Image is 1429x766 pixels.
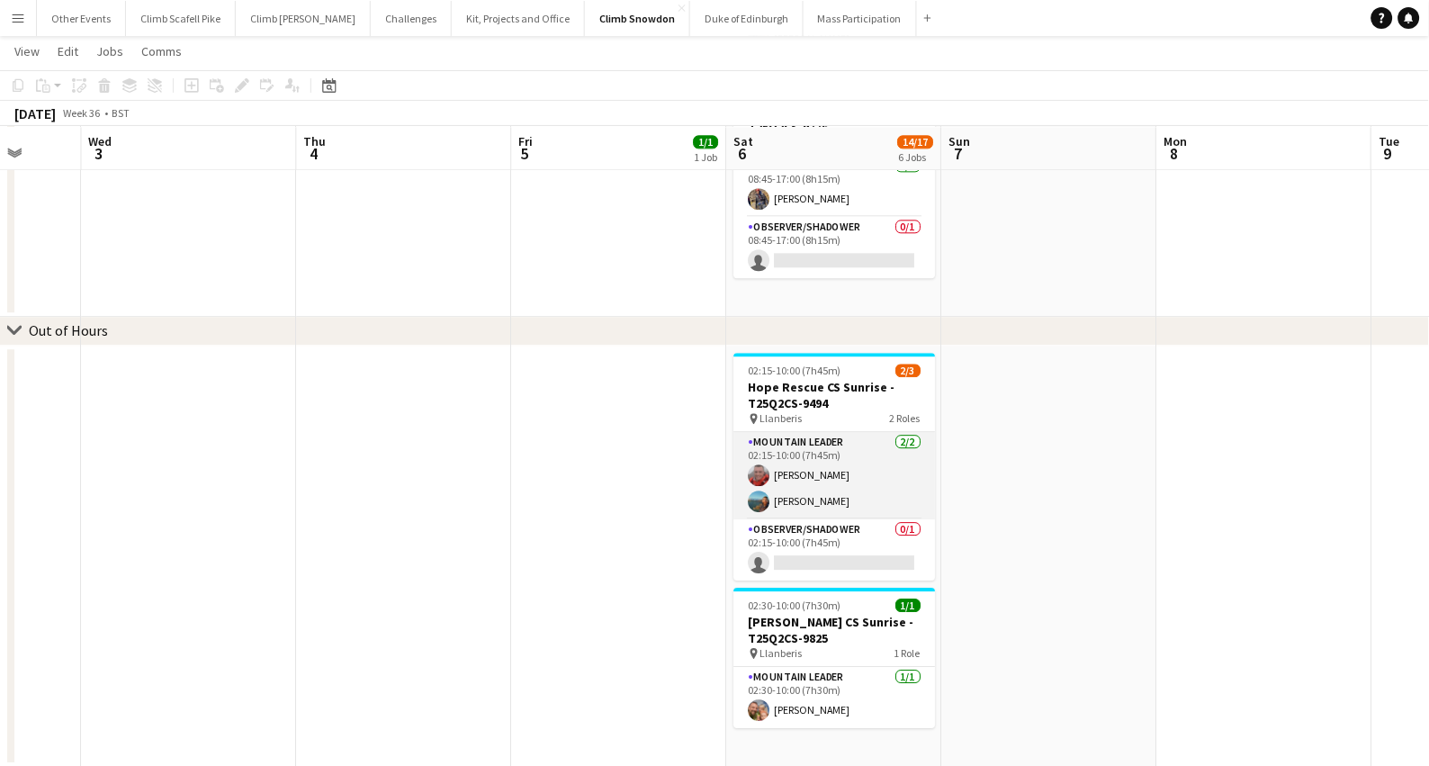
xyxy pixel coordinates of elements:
span: Jobs [96,43,123,59]
span: Thu [304,133,327,149]
span: 1 Role [895,646,921,660]
button: Challenges [371,1,452,36]
span: 02:15-10:00 (7h45m) [749,364,842,377]
app-job-card: 08:45-17:00 (8h15m)1/2[PERSON_NAME] CS day - T25Q2CS-9776 Rhyd Ddu2 RolesMountain Leader1/108:45-... [734,77,936,278]
a: Edit [50,40,85,63]
span: 3 [86,143,112,164]
app-card-role: Mountain Leader2/202:15-10:00 (7h45m)[PERSON_NAME][PERSON_NAME] [734,432,936,519]
span: Sun [949,133,971,149]
span: 8 [1162,143,1188,164]
button: Climb [PERSON_NAME] [236,1,371,36]
span: Edit [58,43,78,59]
button: Climb Scafell Pike [126,1,236,36]
h3: Hope Rescue CS Sunrise - T25Q2CS-9494 [734,379,936,411]
span: 4 [301,143,327,164]
div: Out of Hours [29,321,108,339]
span: 1/1 [694,135,719,149]
app-card-role: Mountain Leader1/102:30-10:00 (7h30m)[PERSON_NAME] [734,667,936,728]
span: Tue [1380,133,1400,149]
span: 02:30-10:00 (7h30m) [749,599,842,612]
app-card-role: Observer/Shadower0/108:45-17:00 (8h15m) [734,217,936,278]
div: BST [112,106,130,120]
div: 1 Job [695,150,718,164]
span: Llanberis [760,646,803,660]
button: Other Events [37,1,126,36]
span: Comms [141,43,182,59]
span: Week 36 [59,106,104,120]
span: View [14,43,40,59]
span: Llanberis [760,411,803,425]
h3: [PERSON_NAME] CS Sunrise - T25Q2CS-9825 [734,614,936,646]
app-job-card: 02:30-10:00 (7h30m)1/1[PERSON_NAME] CS Sunrise - T25Q2CS-9825 Llanberis1 RoleMountain Leader1/102... [734,588,936,728]
a: Jobs [89,40,130,63]
app-card-role: Observer/Shadower0/102:15-10:00 (7h45m) [734,519,936,581]
span: Wed [89,133,112,149]
button: Mass Participation [804,1,917,36]
span: Mon [1164,133,1188,149]
div: 6 Jobs [899,150,933,164]
a: View [7,40,47,63]
span: 6 [732,143,754,164]
span: 14/17 [898,135,934,149]
span: 9 [1377,143,1400,164]
button: Kit, Projects and Office [452,1,585,36]
span: Fri [519,133,534,149]
app-card-role: Mountain Leader1/108:45-17:00 (8h15m)[PERSON_NAME] [734,156,936,217]
span: Sat [734,133,754,149]
span: 2/3 [896,364,921,377]
button: Climb Snowdon [585,1,690,36]
app-job-card: 02:15-10:00 (7h45m)2/3Hope Rescue CS Sunrise - T25Q2CS-9494 Llanberis2 RolesMountain Leader2/202:... [734,353,936,581]
button: Duke of Edinburgh [690,1,804,36]
span: 2 Roles [891,411,921,425]
span: 1/1 [896,599,921,612]
span: 7 [947,143,971,164]
div: [DATE] [14,104,56,122]
a: Comms [134,40,189,63]
span: 5 [517,143,534,164]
